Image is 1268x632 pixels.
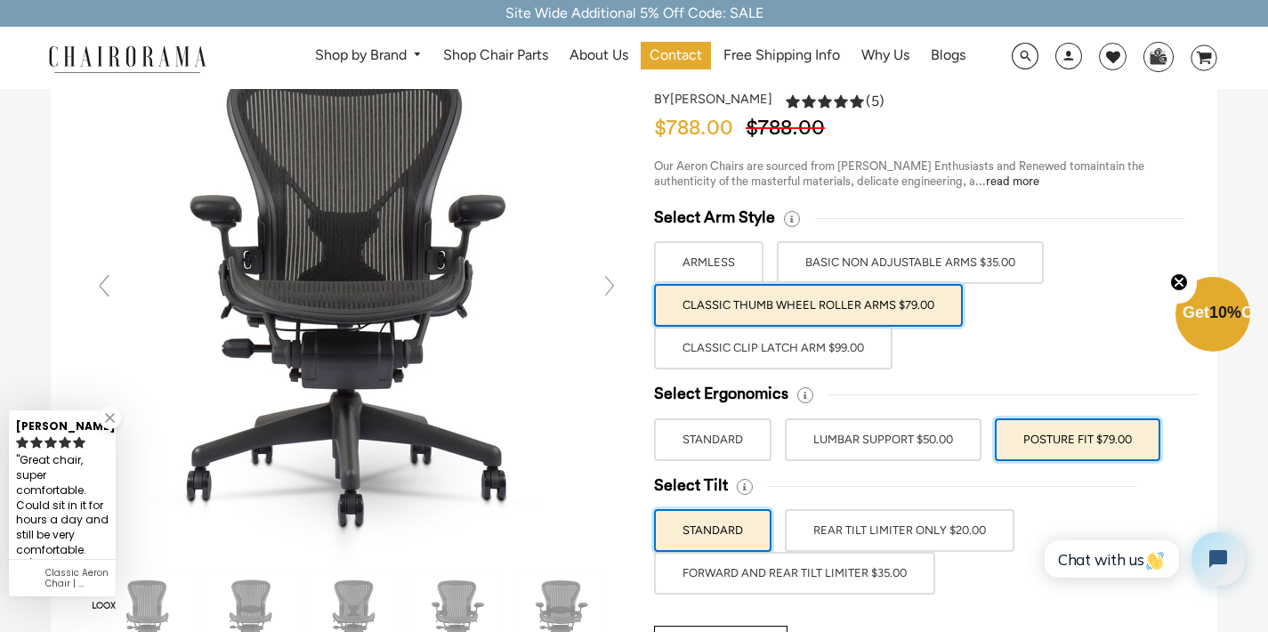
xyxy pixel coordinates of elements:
span: 10% [1209,304,1241,321]
a: Shop Chair Parts [434,42,557,69]
svg: rating icon full [30,436,43,449]
div: [PERSON_NAME] [16,412,109,434]
span: $788.00 [746,117,834,139]
label: POSTURE FIT $79.00 [995,418,1160,461]
div: 5.0 rating (5 votes) [786,92,884,110]
span: Select Ergonomics [654,384,788,404]
a: 5.0 rating (5 votes) [786,92,884,116]
label: STANDARD [654,418,771,461]
img: WhatsApp_Image_2024-07-12_at_16.23.01.webp [1144,43,1172,69]
span: Get Off [1183,304,1264,321]
label: BASIC NON ADJUSTABLE ARMS $35.00 [777,241,1044,284]
a: read more [986,175,1039,187]
a: Why Us [852,42,918,69]
svg: rating icon full [16,436,28,449]
span: Why Us [861,46,909,65]
a: Contact [641,42,711,69]
img: chairorama [38,43,216,74]
label: STANDARD [654,509,771,552]
nav: DesktopNavigation [292,42,989,75]
h2: by [654,92,772,107]
span: Select Tilt [654,475,728,496]
span: Shop Chair Parts [443,46,548,65]
a: Blogs [922,42,974,69]
label: LUMBAR SUPPORT $50.00 [785,418,981,461]
div: Great chair, super comfortable. Could sit in it for hours a day and still be very comfortable. 10... [16,451,109,590]
label: Classic Clip Latch Arm $99.00 [654,327,892,369]
svg: rating icon full [73,436,85,449]
span: (5) [866,93,884,111]
img: DSC_4522_188c2bda-547b-4b46-a377-96a33bf4c4aa_grande.jpg [90,28,624,562]
a: About Us [561,42,637,69]
div: Classic Aeron Chair | Black | Size C (Renewed) [45,568,109,589]
iframe: Tidio Chat [1025,517,1260,601]
label: REAR TILT LIMITER ONLY $20.00 [785,509,1014,552]
a: Shop by Brand [306,42,432,69]
a: Free Shipping Info [715,42,849,69]
span: Contact [650,46,702,65]
label: FORWARD AND REAR TILT LIMITER $35.00 [654,552,935,595]
button: Close teaser [1161,263,1197,304]
span: Free Shipping Info [723,46,840,65]
span: Our Aeron Chairs are sourced from [PERSON_NAME] Enthusiasts and Renewed to [654,160,1080,172]
label: ARMLESS [654,241,763,284]
svg: rating icon full [59,436,71,449]
svg: rating icon full [44,436,57,449]
div: Get10%OffClose teaser [1175,279,1250,353]
span: About Us [569,46,628,65]
span: Blogs [931,46,965,65]
span: Select Arm Style [654,207,775,228]
span: $788.00 [654,117,742,139]
a: [PERSON_NAME] [670,91,772,107]
label: Classic Thumb Wheel Roller Arms $79.00 [654,284,963,327]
